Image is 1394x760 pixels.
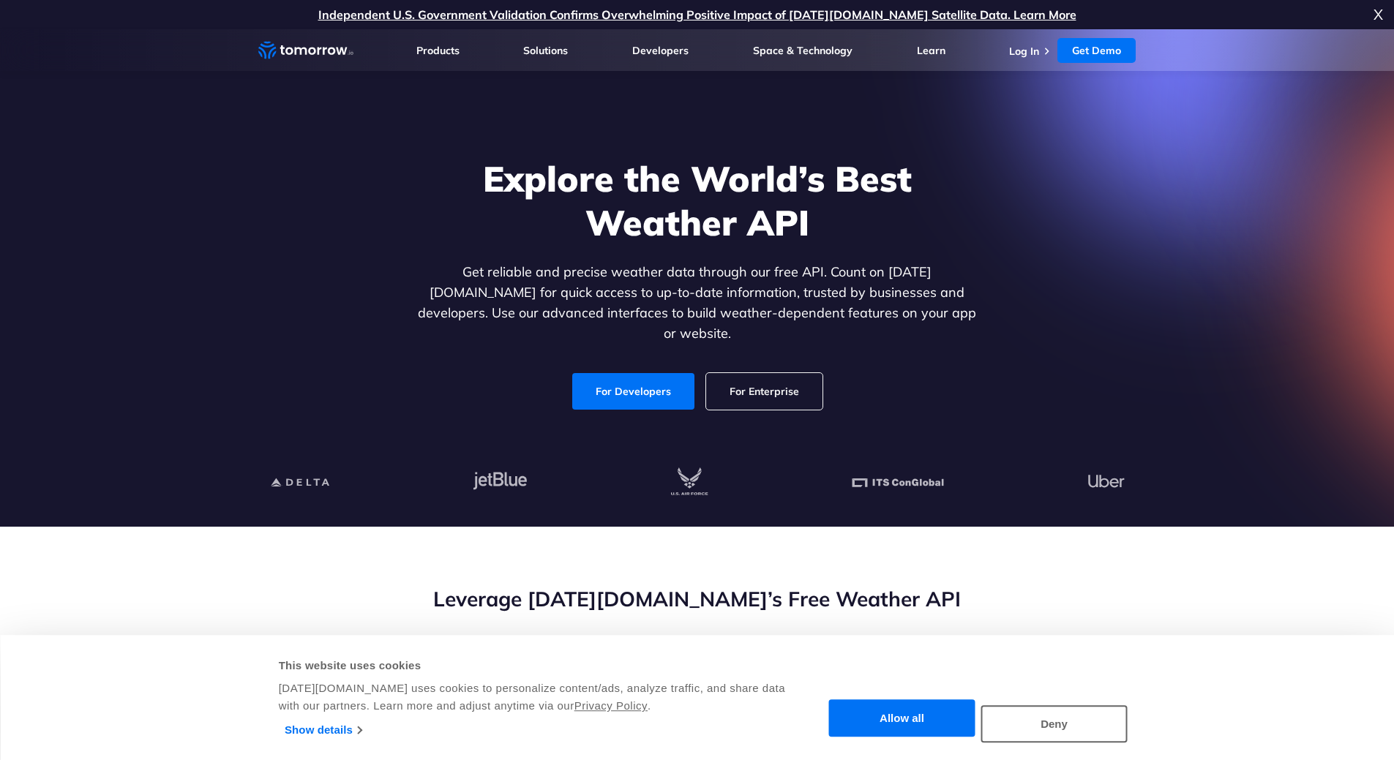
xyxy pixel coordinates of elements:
[574,699,648,712] a: Privacy Policy
[753,44,852,57] a: Space & Technology
[279,680,787,715] div: [DATE][DOMAIN_NAME] uses cookies to personalize content/ads, analyze traffic, and share data with...
[285,719,361,741] a: Show details
[415,157,980,244] h1: Explore the World’s Best Weather API
[258,39,353,61] a: Home link
[318,7,1076,22] a: Independent U.S. Government Validation Confirms Overwhelming Positive Impact of [DATE][DOMAIN_NAM...
[632,44,689,57] a: Developers
[523,44,568,57] a: Solutions
[258,585,1136,613] h2: Leverage [DATE][DOMAIN_NAME]’s Free Weather API
[415,262,980,344] p: Get reliable and precise weather data through our free API. Count on [DATE][DOMAIN_NAME] for quic...
[1057,38,1136,63] a: Get Demo
[706,373,822,410] a: For Enterprise
[1009,45,1039,58] a: Log In
[981,705,1128,742] button: Deny
[829,700,975,737] button: Allow all
[416,44,460,57] a: Products
[572,373,694,410] a: For Developers
[917,44,945,57] a: Learn
[279,657,787,674] div: This website uses cookies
